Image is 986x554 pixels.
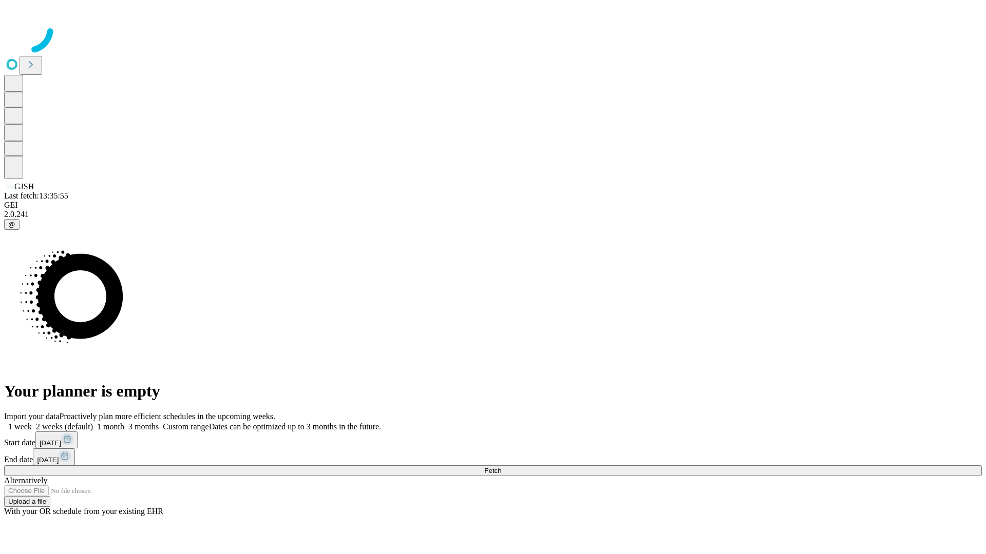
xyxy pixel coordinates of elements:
[4,507,163,516] span: With your OR schedule from your existing EHR
[14,182,34,191] span: GJSH
[4,448,982,465] div: End date
[4,210,982,219] div: 2.0.241
[4,412,60,421] span: Import your data
[40,439,61,447] span: [DATE]
[33,448,75,465] button: [DATE]
[4,219,20,230] button: @
[4,476,47,485] span: Alternatively
[484,467,501,474] span: Fetch
[37,456,59,464] span: [DATE]
[4,191,68,200] span: Last fetch: 13:35:55
[8,221,15,228] span: @
[4,431,982,448] div: Start date
[97,422,124,431] span: 1 month
[4,201,982,210] div: GEI
[35,431,78,448] button: [DATE]
[36,422,93,431] span: 2 weeks (default)
[4,382,982,401] h1: Your planner is empty
[4,465,982,476] button: Fetch
[60,412,275,421] span: Proactively plan more efficient schedules in the upcoming weeks.
[128,422,159,431] span: 3 months
[209,422,381,431] span: Dates can be optimized up to 3 months in the future.
[163,422,208,431] span: Custom range
[4,496,50,507] button: Upload a file
[8,422,32,431] span: 1 week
